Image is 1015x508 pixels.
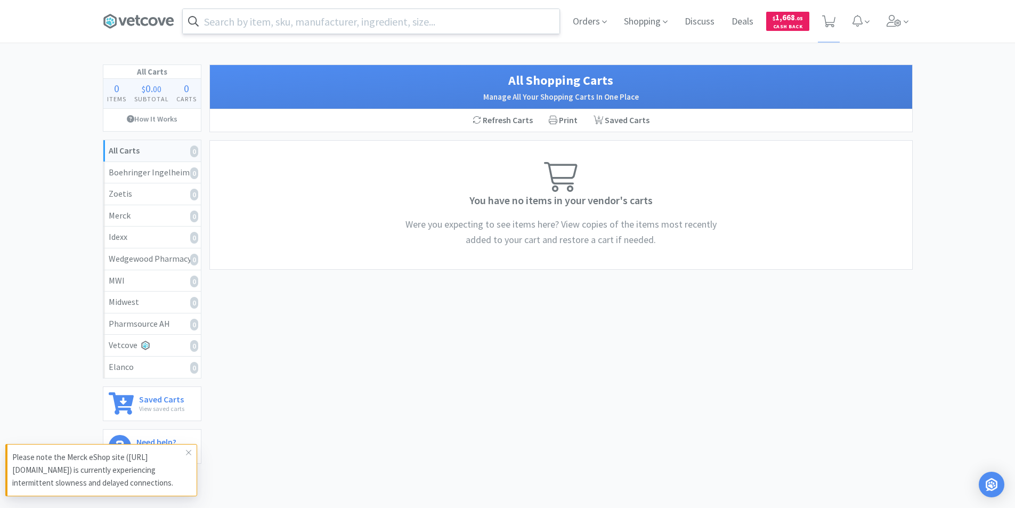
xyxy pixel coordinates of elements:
div: Idexx [109,230,196,244]
div: Vetcove [109,338,196,352]
div: Zoetis [109,187,196,201]
a: Wedgewood Pharmacy0 [103,248,201,270]
a: Saved CartsView saved carts [103,386,201,421]
h4: Carts [173,94,201,104]
i: 0 [190,276,198,287]
span: $ [142,84,145,94]
span: . 05 [795,15,803,22]
i: 0 [190,297,198,309]
a: Midwest0 [103,292,201,313]
strong: All Carts [109,145,140,156]
div: Elanco [109,360,196,374]
span: 1,668 [773,12,803,22]
div: Open Intercom Messenger [979,472,1004,497]
p: View saved carts [139,404,184,414]
a: Saved Carts [586,109,657,132]
i: 0 [190,340,198,352]
i: 0 [190,319,198,330]
i: 0 [190,362,198,374]
a: Merck0 [103,205,201,227]
i: 0 [190,254,198,265]
h4: Were you expecting to see items here? View copies of the items most recently added to your cart a... [401,217,721,248]
div: Print [541,109,586,132]
a: Vetcove0 [103,335,201,357]
h2: Manage All Your Shopping Carts In One Place [221,91,902,103]
i: 0 [190,211,198,222]
h6: Saved Carts [139,392,184,404]
a: How It Works [103,109,201,129]
div: Wedgewood Pharmacy [109,252,196,266]
a: MWI0 [103,270,201,292]
span: Cash Back [773,24,803,31]
div: MWI [109,274,196,288]
a: Idexx0 [103,227,201,248]
a: Elanco0 [103,357,201,378]
h6: Need help? [136,435,194,446]
h1: All Shopping Carts [221,70,902,91]
span: 0 [145,82,151,95]
h4: Items [103,94,131,104]
div: Refresh Carts [465,109,541,132]
div: Boehringer Ingelheim [109,166,196,180]
a: Discuss [680,17,719,27]
i: 0 [190,167,198,179]
a: Boehringer Ingelheim0 [103,162,201,184]
h3: You have no items in your vendor's carts [215,192,907,209]
a: All Carts0 [103,140,201,162]
div: Midwest [109,295,196,309]
span: 00 [153,84,161,94]
h1: All Carts [103,65,201,79]
a: Deals [727,17,758,27]
div: Pharmsource AH [109,317,196,331]
i: 0 [190,146,198,157]
input: Search by item, sku, manufacturer, ingredient, size... [183,9,559,34]
div: . [130,83,173,94]
i: 0 [190,189,198,200]
a: Zoetis0 [103,183,201,205]
span: 0 [184,82,189,95]
i: 0 [190,232,198,244]
h4: Subtotal [130,94,173,104]
a: Pharmsource AH0 [103,313,201,335]
span: 0 [114,82,119,95]
p: Please note the Merck eShop site ([URL][DOMAIN_NAME]) is currently experiencing intermittent slow... [12,451,186,489]
a: $1,668.05Cash Back [766,7,809,36]
span: $ [773,15,775,22]
div: Merck [109,209,196,223]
